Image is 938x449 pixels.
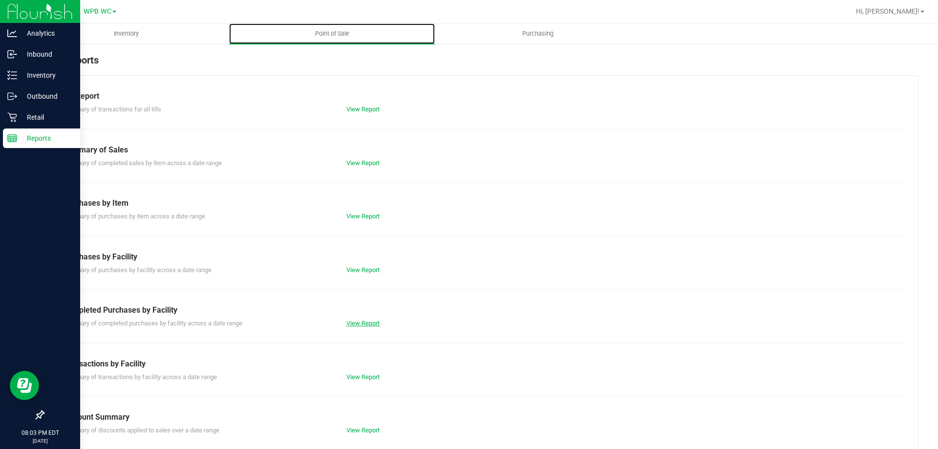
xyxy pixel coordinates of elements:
inline-svg: Outbound [7,91,17,101]
iframe: Resource center [10,371,39,400]
span: Summary of purchases by item across a date range [63,213,205,220]
span: Inventory [101,29,152,38]
p: Inventory [17,69,76,81]
a: View Report [346,159,380,167]
span: Hi, [PERSON_NAME]! [856,7,919,15]
span: WPB WC [84,7,111,16]
div: Completed Purchases by Facility [63,304,898,316]
span: Point of Sale [302,29,362,38]
span: Purchasing [509,29,567,38]
div: Summary of Sales [63,144,898,156]
inline-svg: Reports [7,133,17,143]
div: Purchases by Facility [63,251,898,263]
span: Summary of completed sales by item across a date range [63,159,222,167]
div: Purchases by Item [63,197,898,209]
span: Summary of transactions by facility across a date range [63,373,217,381]
inline-svg: Inventory [7,70,17,80]
a: View Report [346,106,380,113]
span: Summary of purchases by facility across a date range [63,266,212,274]
inline-svg: Retail [7,112,17,122]
div: Transactions by Facility [63,358,898,370]
a: Purchasing [435,23,640,44]
a: View Report [346,213,380,220]
a: Inventory [23,23,229,44]
p: 08:03 PM EDT [4,428,76,437]
a: Point of Sale [229,23,435,44]
a: View Report [346,427,380,434]
p: [DATE] [4,437,76,445]
span: Summary of transactions for all tills [63,106,161,113]
p: Outbound [17,90,76,102]
a: View Report [346,320,380,327]
p: Inbound [17,48,76,60]
p: Retail [17,111,76,123]
p: Reports [17,132,76,144]
span: Summary of completed purchases by facility across a date range [63,320,242,327]
div: Till Report [63,90,898,102]
span: Summary of discounts applied to sales over a date range [63,427,219,434]
div: POS Reports [43,53,918,75]
inline-svg: Analytics [7,28,17,38]
div: Discount Summary [63,411,898,423]
inline-svg: Inbound [7,49,17,59]
a: View Report [346,266,380,274]
p: Analytics [17,27,76,39]
a: View Report [346,373,380,381]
